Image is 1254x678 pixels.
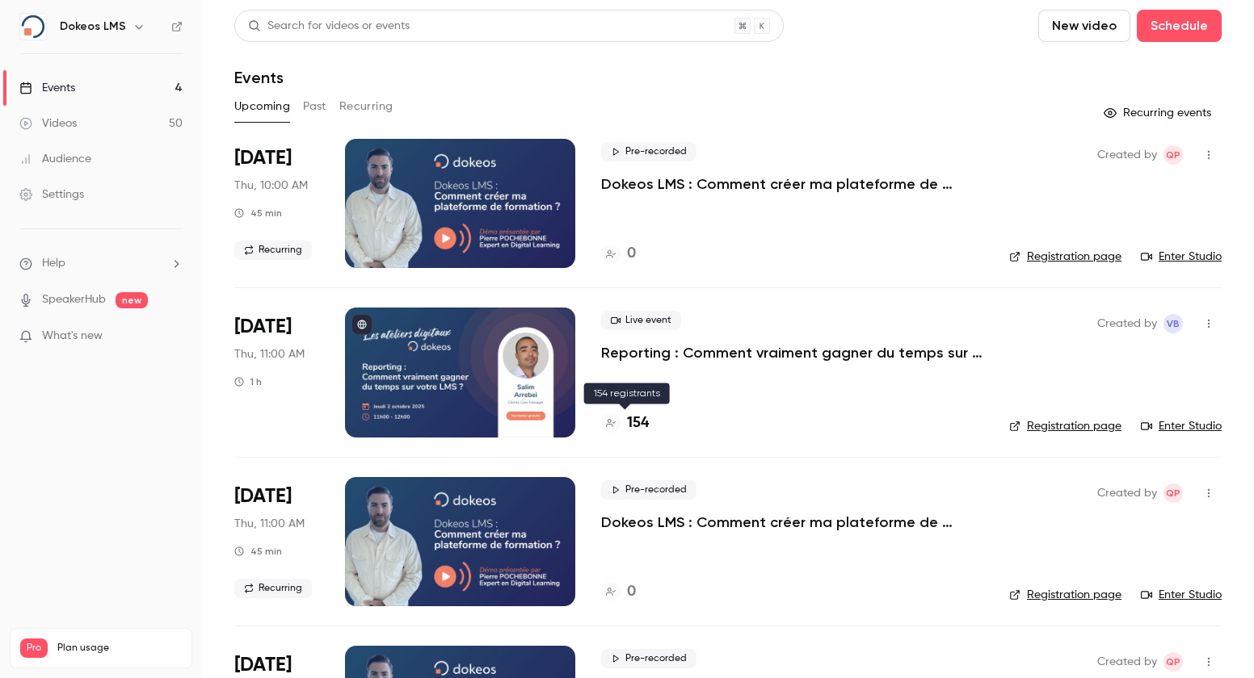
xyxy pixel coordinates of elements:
span: Qp [1166,483,1180,503]
span: Created by [1097,483,1157,503]
div: 1 h [234,375,262,388]
span: Pre-recorded [601,480,696,500]
button: Recurring [339,94,393,119]
span: new [116,292,148,308]
div: Events [19,80,75,96]
span: Quentin partenaires@dokeos.com [1164,483,1183,503]
span: Thu, 11:00 AM [234,346,305,362]
button: Schedule [1137,10,1222,42]
span: Recurring [234,241,312,260]
a: Enter Studio [1141,418,1222,434]
span: Pre-recorded [601,649,696,668]
div: Oct 9 Thu, 11:00 AM (Europe/Paris) [234,477,319,606]
iframe: Noticeable Trigger [163,329,183,344]
span: Pre-recorded [601,142,696,161]
a: Registration page [1009,587,1121,603]
span: [DATE] [234,652,292,678]
div: 45 min [234,545,282,558]
div: Settings [19,186,84,203]
h6: Dokeos LMS [60,19,126,35]
span: Quentin partenaires@dokeos.com [1164,145,1183,165]
a: SpeakerHub [42,291,106,308]
img: Dokeos LMS [20,14,46,40]
span: VB [1167,314,1180,333]
span: Qp [1166,145,1180,165]
span: Quentin partenaires@dokeos.com [1164,652,1183,672]
a: 0 [601,581,636,603]
span: Pro [20,638,48,658]
h4: 0 [627,243,636,265]
li: help-dropdown-opener [19,255,183,272]
div: Audience [19,151,91,167]
div: 45 min [234,207,282,220]
button: Past [303,94,326,119]
button: Recurring events [1096,100,1222,126]
span: [DATE] [234,145,292,171]
a: Registration page [1009,249,1121,265]
span: Qp [1166,652,1180,672]
a: 0 [601,243,636,265]
button: Upcoming [234,94,290,119]
span: Live event [601,311,681,330]
span: [DATE] [234,314,292,340]
span: Thu, 11:00 AM [234,516,305,532]
span: Thu, 10:00 AM [234,178,308,194]
span: Created by [1097,652,1157,672]
span: Recurring [234,579,312,598]
span: Plan usage [57,642,182,655]
a: Registration page [1009,418,1121,434]
div: Search for videos or events [248,18,410,35]
span: [DATE] [234,483,292,509]
a: 154 [601,412,649,434]
a: Dokeos LMS : Comment créer ma plateforme de formation ? [601,174,983,194]
a: Enter Studio [1141,249,1222,265]
span: What's new [42,328,103,345]
span: Created by [1097,145,1157,165]
h4: 154 [627,412,649,434]
div: Oct 2 Thu, 11:00 AM (Europe/Paris) [234,308,319,437]
div: Oct 2 Thu, 10:00 AM (Europe/Paris) [234,139,319,268]
a: Dokeos LMS : Comment créer ma plateforme de formation ? [601,513,983,532]
span: Help [42,255,65,272]
h4: 0 [627,581,636,603]
a: Enter Studio [1141,587,1222,603]
span: Vasileos Beck [1164,314,1183,333]
h1: Events [234,68,284,87]
div: Videos [19,115,77,132]
button: New video [1038,10,1130,42]
a: Reporting : Comment vraiment gagner du temps sur votre LMS ? [601,343,983,362]
span: Created by [1097,314,1157,333]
